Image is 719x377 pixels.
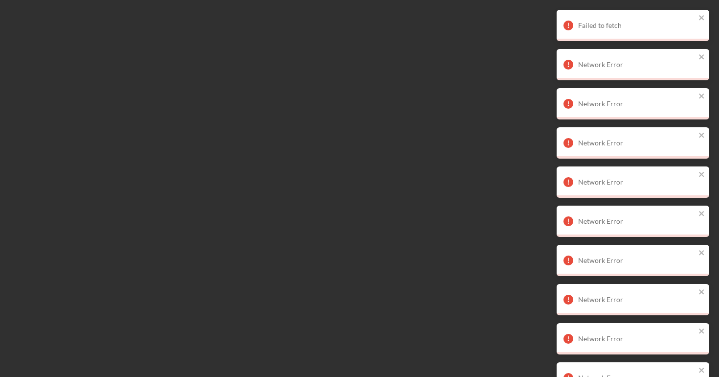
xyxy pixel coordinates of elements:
button: close [698,14,705,23]
div: Network Error [578,178,696,186]
button: close [698,170,705,180]
button: close [698,210,705,219]
div: Failed to fetch [578,22,696,29]
button: close [698,92,705,101]
div: Network Error [578,296,696,304]
div: Network Error [578,257,696,264]
button: close [698,327,705,336]
div: Network Error [578,61,696,69]
button: close [698,131,705,141]
button: close [698,288,705,297]
button: close [698,366,705,376]
div: Network Error [578,217,696,225]
div: Network Error [578,335,696,343]
div: Network Error [578,139,696,147]
button: close [698,53,705,62]
button: close [698,249,705,258]
div: Network Error [578,100,696,108]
